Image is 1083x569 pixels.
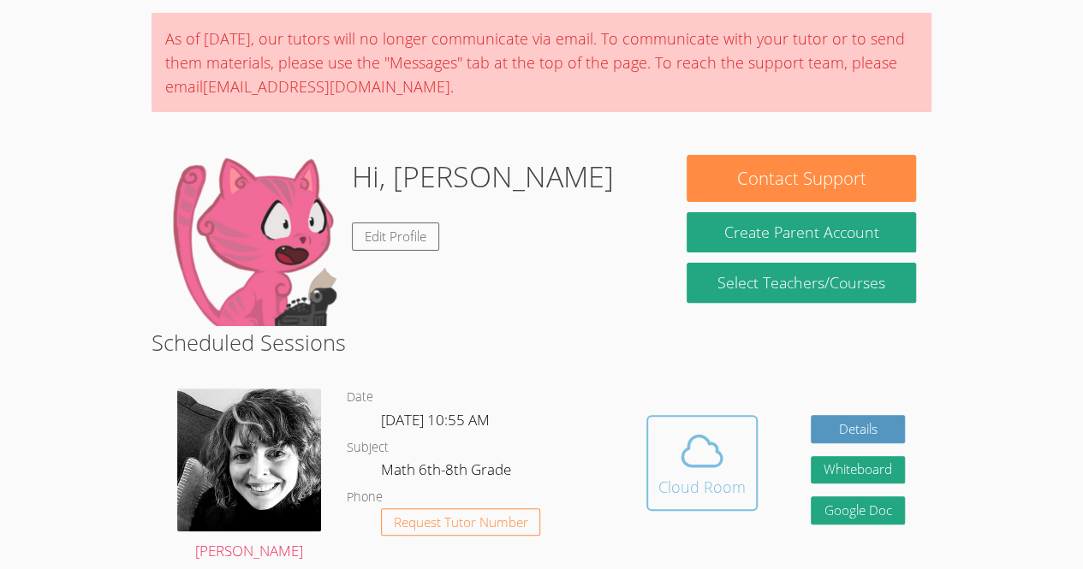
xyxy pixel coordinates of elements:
[394,516,528,529] span: Request Tutor Number
[811,496,905,525] a: Google Doc
[381,410,490,430] span: [DATE] 10:55 AM
[687,155,915,202] button: Contact Support
[167,155,338,326] img: default.png
[811,415,905,443] a: Details
[347,437,389,459] dt: Subject
[352,155,614,199] h1: Hi, [PERSON_NAME]
[177,388,321,531] img: avatar.png
[811,456,905,484] button: Whiteboard
[347,387,373,408] dt: Date
[352,222,439,251] a: Edit Profile
[658,475,746,499] div: Cloud Room
[177,388,321,563] a: [PERSON_NAME]
[152,13,931,112] div: As of [DATE], our tutors will no longer communicate via email. To communicate with your tutor or ...
[152,326,931,359] h2: Scheduled Sessions
[381,458,515,487] dd: Math 6th-8th Grade
[687,212,915,252] button: Create Parent Account
[687,263,915,303] a: Select Teachers/Courses
[646,415,758,511] button: Cloud Room
[381,508,541,536] button: Request Tutor Number
[347,487,383,508] dt: Phone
